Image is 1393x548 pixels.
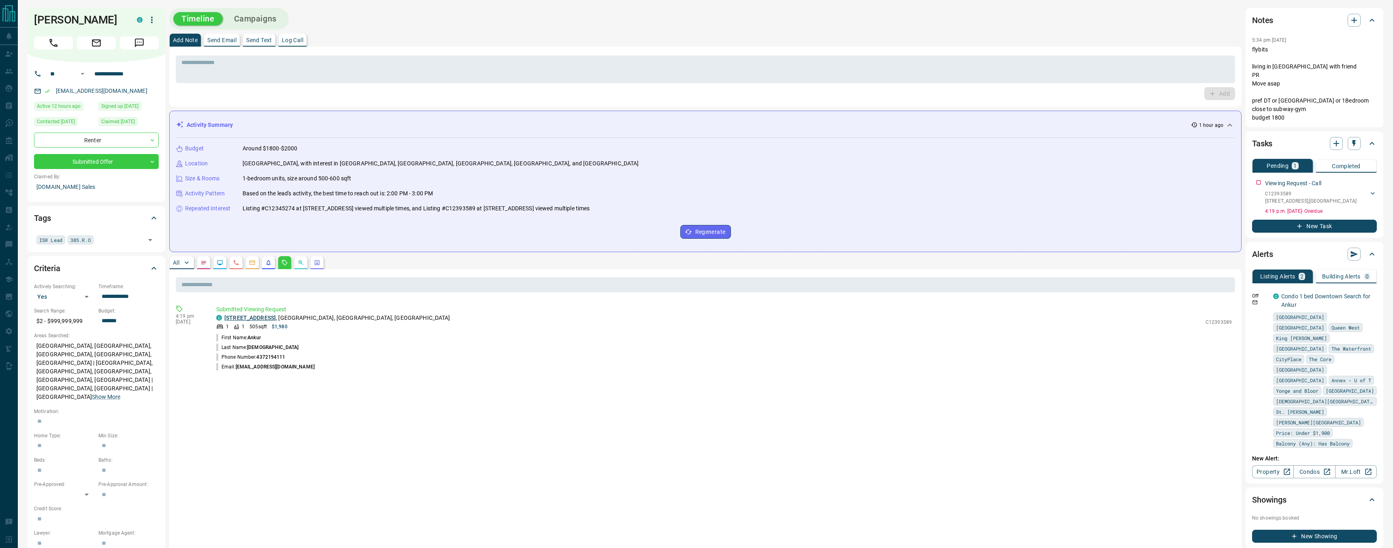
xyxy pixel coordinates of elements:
[1276,408,1324,416] span: St. [PERSON_NAME]
[1252,11,1377,30] div: Notes
[34,339,159,404] p: [GEOGRAPHIC_DATA], [GEOGRAPHIC_DATA], [GEOGRAPHIC_DATA], [GEOGRAPHIC_DATA], [GEOGRAPHIC_DATA] | [...
[78,69,87,79] button: Open
[243,144,297,153] p: Around $1800-$2000
[1252,220,1377,233] button: New Task
[1252,248,1273,261] h2: Alerts
[216,305,1232,314] p: Submitted Viewing Request
[216,334,261,341] p: First Name:
[98,432,159,439] p: Min Size:
[216,363,315,370] p: Email:
[34,117,94,128] div: Sun Oct 24 2021
[185,174,220,183] p: Size & Rooms
[1276,334,1327,342] span: King [PERSON_NAME]
[249,259,256,266] svg: Emails
[1326,387,1374,395] span: [GEOGRAPHIC_DATA]
[185,189,225,198] p: Activity Pattern
[680,225,731,239] button: Regenerate
[34,208,159,228] div: Tags
[224,314,450,322] p: , [GEOGRAPHIC_DATA], [GEOGRAPHIC_DATA], [GEOGRAPHIC_DATA]
[185,159,208,168] p: Location
[1252,490,1377,509] div: Showings
[98,117,159,128] div: Thu Nov 30 2023
[272,323,288,330] p: $1,980
[34,529,94,537] p: Lawyer:
[226,323,229,330] p: 1
[34,13,125,26] h1: [PERSON_NAME]
[1276,429,1330,437] span: Price: Under $1,900
[34,283,94,290] p: Actively Searching:
[1276,355,1301,363] span: CityPlace
[1252,514,1377,522] p: No showings booked
[137,17,143,23] div: condos.ca
[1252,14,1273,27] h2: Notes
[1322,274,1361,279] p: Building Alerts
[98,283,159,290] p: Timeframe:
[1331,323,1360,332] span: Queen West
[34,307,94,315] p: Search Range:
[34,212,51,225] h2: Tags
[1276,439,1350,447] span: Balcony (Any): Has Balcony
[243,159,639,168] p: [GEOGRAPHIC_DATA], with interest in [GEOGRAPHIC_DATA], [GEOGRAPHIC_DATA], [GEOGRAPHIC_DATA], [GEO...
[1276,387,1318,395] span: Yonge and Bloor
[314,259,320,266] svg: Agent Actions
[1276,376,1324,384] span: [GEOGRAPHIC_DATA]
[1252,530,1377,543] button: New Showing
[176,319,204,325] p: [DATE]
[98,307,159,315] p: Budget:
[216,344,298,351] p: Last Name:
[1293,163,1297,169] p: 1
[247,335,261,340] span: Ankur
[34,315,94,328] p: $2 - $999,999,999
[45,88,50,94] svg: Email Verified
[34,432,94,439] p: Home Type:
[34,173,159,180] p: Claimed By:
[34,102,94,113] div: Sun Sep 14 2025
[34,154,159,169] div: Submitted Offer
[187,121,233,129] p: Activity Summary
[281,259,288,266] svg: Requests
[256,354,285,360] span: 4372194111
[236,364,315,370] span: [EMAIL_ADDRESS][DOMAIN_NAME]
[77,36,116,49] span: Email
[185,144,204,153] p: Budget
[34,408,159,415] p: Motivation:
[34,505,159,512] p: Credit Score:
[1276,397,1374,405] span: [DEMOGRAPHIC_DATA][GEOGRAPHIC_DATA]
[1273,293,1279,299] div: condos.ca
[101,102,138,110] span: Signed up [DATE]
[282,37,303,43] p: Log Call
[1331,376,1371,384] span: Annex - U of T
[1309,355,1331,363] span: The Core
[247,345,298,350] span: [DEMOGRAPHIC_DATA]
[233,259,239,266] svg: Calls
[120,36,159,49] span: Message
[1252,300,1258,305] svg: Email
[1260,274,1295,279] p: Listing Alerts
[242,323,245,330] p: 1
[1265,179,1321,188] p: Viewing Request - Call
[98,529,159,537] p: Mortgage Agent:
[34,259,159,278] div: Criteria
[224,315,276,321] a: [STREET_ADDRESS]
[173,37,198,43] p: Add Note
[1335,465,1377,478] a: Mr.Loft
[1252,134,1377,153] div: Tasks
[243,174,351,183] p: 1-bedroom units, size around 500-600 sqft
[1276,313,1324,321] span: [GEOGRAPHIC_DATA]
[1281,293,1370,308] a: Condo 1 bed Downtown Search for Ankur
[1265,208,1377,215] p: 4:19 p.m. [DATE] - Overdue
[1300,274,1304,279] p: 2
[34,133,159,148] div: Renter
[298,259,304,266] svg: Opportunities
[34,262,60,275] h2: Criteria
[176,118,1235,133] div: Activity Summary1 hour ago
[249,323,267,330] p: 505 sqft
[226,12,285,26] button: Campaigns
[216,315,222,321] div: condos.ca
[1265,197,1357,205] p: [STREET_ADDRESS] , [GEOGRAPHIC_DATA]
[1252,45,1377,122] p: flybits living in [GEOGRAPHIC_DATA] with friend PR Move asap pref DT or [GEOGRAPHIC_DATA] or 1Bed...
[1265,188,1377,206] div: C12393589[STREET_ADDRESS],[GEOGRAPHIC_DATA]
[265,259,272,266] svg: Listing Alerts
[185,204,230,213] p: Repeated Interest
[1276,345,1324,353] span: [GEOGRAPHIC_DATA]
